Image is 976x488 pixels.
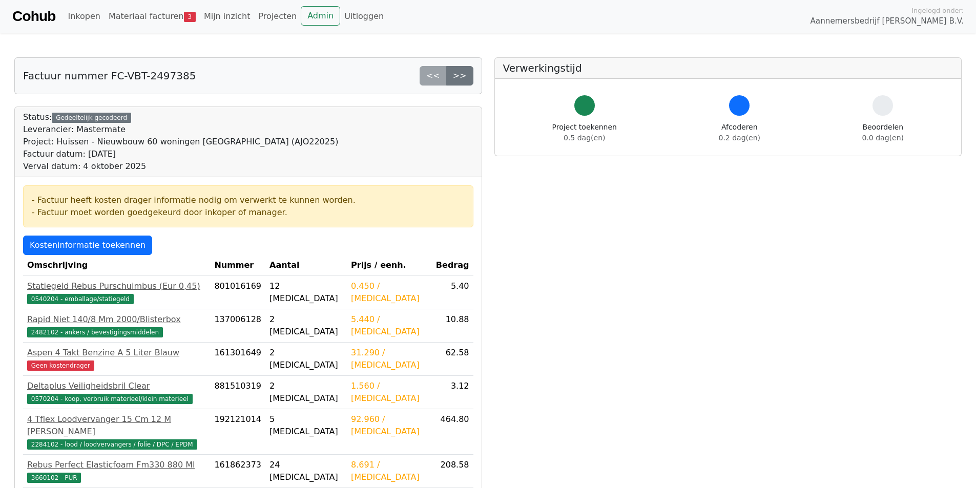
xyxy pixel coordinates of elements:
span: Geen kostendrager [27,360,94,371]
div: Rebus Perfect Elasticfoam Fm330 880 Ml [27,459,206,471]
div: 2 [MEDICAL_DATA] [269,380,343,405]
a: 4 Tflex Loodvervanger 15 Cm 12 M [PERSON_NAME]2284102 - lood / loodvervangers / folie / DPC / EPDM [27,413,206,450]
div: - Factuur moet worden goedgekeurd door inkoper of manager. [32,206,465,219]
span: 0.5 dag(en) [564,134,605,142]
span: 0.0 dag(en) [862,134,904,142]
span: 3660102 - PUR [27,473,81,483]
th: Nummer [210,255,265,276]
a: >> [446,66,473,86]
td: 161301649 [210,343,265,376]
div: 2 [MEDICAL_DATA] [269,347,343,371]
a: Statiegeld Rebus Purschuimbus (Eur 0,45)0540204 - emballage/statiegeld [27,280,206,305]
div: 2 [MEDICAL_DATA] [269,313,343,338]
td: 801016169 [210,276,265,309]
td: 3.12 [431,376,473,409]
div: Afcoderen [719,122,760,143]
div: 5.440 / [MEDICAL_DATA] [351,313,427,338]
td: 5.40 [431,276,473,309]
div: Deltaplus Veiligheidsbril Clear [27,380,206,392]
span: Ingelogd onder: [911,6,964,15]
div: Project toekennen [552,122,617,143]
h5: Verwerkingstijd [503,62,953,74]
th: Prijs / eenh. [347,255,431,276]
td: 62.58 [431,343,473,376]
div: 0.450 / [MEDICAL_DATA] [351,280,427,305]
a: Cohub [12,4,55,29]
a: Uitloggen [340,6,388,27]
span: 0540204 - emballage/statiegeld [27,294,134,304]
span: 3 [184,12,196,22]
a: Mijn inzicht [200,6,255,27]
div: 8.691 / [MEDICAL_DATA] [351,459,427,483]
div: Rapid Niet 140/8 Mm 2000/Blisterbox [27,313,206,326]
td: 881510319 [210,376,265,409]
div: 5 [MEDICAL_DATA] [269,413,343,438]
a: Rebus Perfect Elasticfoam Fm330 880 Ml3660102 - PUR [27,459,206,483]
a: Kosteninformatie toekennen [23,236,152,255]
div: Beoordelen [862,122,904,143]
a: Projecten [254,6,301,27]
a: Deltaplus Veiligheidsbril Clear0570204 - koop, verbruik materieel/klein materieel [27,380,206,405]
td: 192121014 [210,409,265,455]
th: Omschrijving [23,255,210,276]
div: Factuur datum: [DATE] [23,148,338,160]
span: 0.2 dag(en) [719,134,760,142]
a: Rapid Niet 140/8 Mm 2000/Blisterbox2482102 - ankers / bevestigingsmiddelen [27,313,206,338]
td: 208.58 [431,455,473,488]
div: Project: Huissen - Nieuwbouw 60 woningen [GEOGRAPHIC_DATA] (AJO22025) [23,136,338,148]
td: 137006128 [210,309,265,343]
div: 92.960 / [MEDICAL_DATA] [351,413,427,438]
th: Aantal [265,255,347,276]
a: Materiaal facturen3 [105,6,200,27]
td: 161862373 [210,455,265,488]
span: 2482102 - ankers / bevestigingsmiddelen [27,327,163,337]
div: Gedeeltelijk gecodeerd [52,113,131,123]
h5: Factuur nummer FC-VBT-2497385 [23,70,196,82]
a: Aspen 4 Takt Benzine A 5 Liter BlauwGeen kostendrager [27,347,206,371]
div: Leverancier: Mastermate [23,123,338,136]
div: 31.290 / [MEDICAL_DATA] [351,347,427,371]
a: Inkopen [64,6,104,27]
div: 1.560 / [MEDICAL_DATA] [351,380,427,405]
div: Verval datum: 4 oktober 2025 [23,160,338,173]
a: Admin [301,6,340,26]
th: Bedrag [431,255,473,276]
div: - Factuur heeft kosten drager informatie nodig om verwerkt te kunnen worden. [32,194,465,206]
div: 24 [MEDICAL_DATA] [269,459,343,483]
td: 10.88 [431,309,473,343]
div: Status: [23,111,338,173]
div: Statiegeld Rebus Purschuimbus (Eur 0,45) [27,280,206,292]
div: 4 Tflex Loodvervanger 15 Cm 12 M [PERSON_NAME] [27,413,206,438]
span: 2284102 - lood / loodvervangers / folie / DPC / EPDM [27,439,197,450]
div: Aspen 4 Takt Benzine A 5 Liter Blauw [27,347,206,359]
td: 464.80 [431,409,473,455]
span: Aannemersbedrijf [PERSON_NAME] B.V. [810,15,964,27]
div: 12 [MEDICAL_DATA] [269,280,343,305]
span: 0570204 - koop, verbruik materieel/klein materieel [27,394,193,404]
